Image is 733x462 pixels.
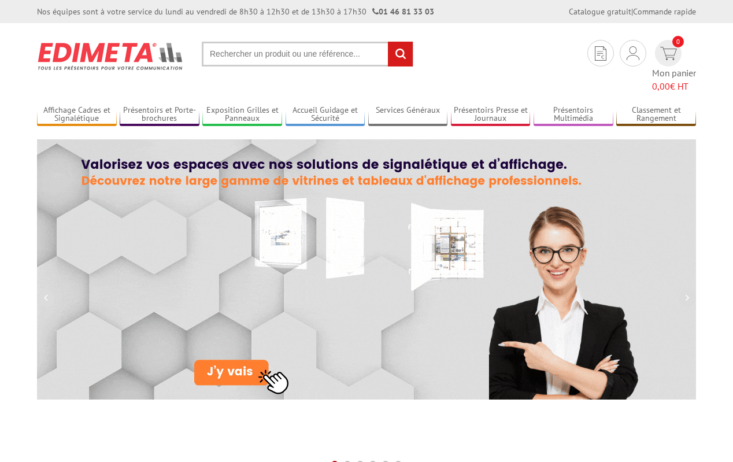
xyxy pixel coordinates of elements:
[652,80,670,92] span: 0,00
[372,6,434,17] strong: 01 46 81 33 03
[660,47,677,60] img: devis rapide
[37,35,184,77] img: Présentoir, panneau, stand - Edimeta - PLV, affichage, mobilier bureau, entreprise
[616,105,696,124] a: Classement et Rangement
[286,105,365,124] a: Accueil Guidage et Sécurité
[202,42,413,66] input: Rechercher un produit ou une référence...
[569,6,696,17] div: |
[569,6,631,17] a: Catalogue gratuit
[672,36,684,47] span: 0
[627,46,639,60] img: devis rapide
[652,66,696,93] span: Mon panier
[120,105,199,124] a: Présentoirs et Porte-brochures
[37,105,117,124] a: Affichage Cadres et Signalétique
[368,105,448,124] a: Services Généraux
[534,105,613,124] a: Présentoirs Multimédia
[388,42,413,66] input: rechercher
[633,6,696,17] a: Commande rapide
[652,40,696,93] a: devis rapide 0 Mon panier 0,00€ HT
[595,46,606,61] img: devis rapide
[37,6,434,17] div: Nos équipes sont à votre service du lundi au vendredi de 8h30 à 12h30 et de 13h30 à 17h30
[451,105,531,124] a: Présentoirs Presse et Journaux
[202,105,282,124] a: Exposition Grilles et Panneaux
[652,80,696,93] span: € HT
